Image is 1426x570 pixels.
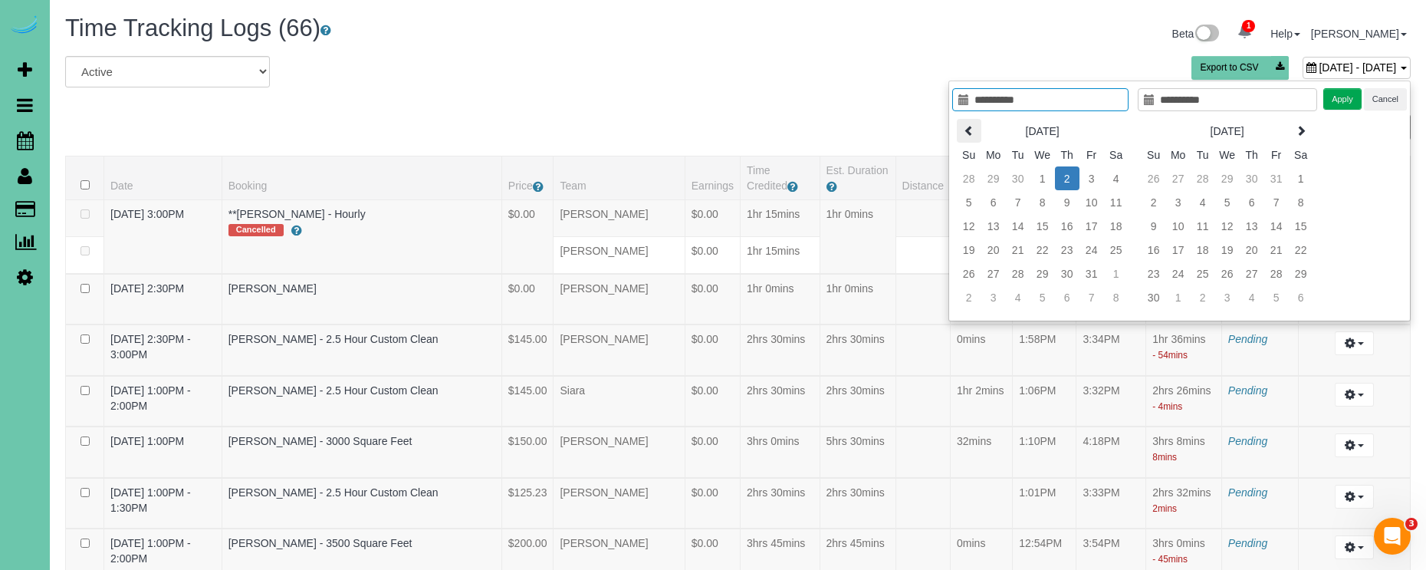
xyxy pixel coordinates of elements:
td: 7 [1264,190,1289,214]
th: Date [104,156,222,199]
td: Distance [895,376,950,427]
td: 21 [1264,238,1289,262]
th: Tu [1191,143,1215,166]
td: Time Credited [741,274,820,325]
td: 27 [1240,262,1264,285]
td: 26 [957,262,981,285]
td: 19 [1215,238,1240,262]
a: [PERSON_NAME] [1311,28,1407,40]
td: 22 [1289,238,1313,262]
td: Team [554,236,685,274]
td: 1 [1289,166,1313,190]
td: 29 [1289,262,1313,285]
td: Status [1221,427,1298,478]
td: 8 [1289,190,1313,214]
td: 6 [1289,285,1313,309]
a: [PERSON_NAME] - 2.5 Hour Custom Clean [228,333,439,345]
td: 30 [1055,262,1079,285]
td: 24 [1166,262,1191,285]
td: Time Reported [1146,427,1222,478]
td: 17 [1079,214,1104,238]
td: 22 [1030,238,1055,262]
td: Date [104,376,222,427]
td: 17 [1166,238,1191,262]
td: 3 [981,285,1006,309]
td: 9 [1055,190,1079,214]
a: Pending [1228,333,1267,345]
td: Earnings [685,199,740,236]
th: Su [1142,143,1166,166]
td: 29 [981,166,1006,190]
td: Checked Out [1076,325,1146,376]
th: [DATE] [981,119,1104,143]
td: 12 [1215,214,1240,238]
td: Date [104,325,222,376]
td: 15 [1030,214,1055,238]
td: 23 [1142,262,1166,285]
td: 3 [1215,285,1240,309]
th: Est. Duration [820,156,895,199]
td: 5 [1030,285,1055,309]
td: Earnings [685,236,740,274]
td: 1 [1104,262,1129,285]
td: Distance [895,478,950,529]
td: 5 [1215,190,1240,214]
td: Booking [222,274,501,325]
td: 14 [1264,214,1289,238]
td: Date [104,427,222,478]
td: 16 [1142,238,1166,262]
th: Earnings [685,156,740,199]
td: Travel Time [951,427,1013,478]
a: [DATE] 1:00PM - 2:00PM [110,537,191,565]
td: 4 [1240,285,1264,309]
th: Sa [1104,143,1129,166]
a: Pending [1228,435,1267,447]
a: Help [1270,28,1300,40]
th: Price [501,156,554,199]
th: Distance [895,156,950,199]
td: Distance [895,236,950,274]
td: Booking [222,427,501,478]
th: We [1030,143,1055,166]
td: 14 [1006,214,1030,238]
td: Checked In [1013,478,1076,529]
a: [DATE] 2:30PM - 3:00PM [110,333,191,361]
td: Distance [895,199,950,236]
td: Time Reported [1146,478,1222,529]
small: 8mins [1152,452,1177,463]
a: Pending [1228,537,1267,549]
td: Checked In [1013,427,1076,478]
th: Th [1240,143,1264,166]
td: 30 [1006,166,1030,190]
td: 28 [1006,262,1030,285]
td: 10 [1166,214,1191,238]
td: Est. Duration [820,478,895,529]
a: [DATE] 1:00PM - 2:00PM [110,384,191,412]
td: 23 [1055,238,1079,262]
span: Cancelled [228,224,284,236]
td: 6 [1055,285,1079,309]
th: Th [1055,143,1079,166]
button: Export to CSV [1191,56,1289,80]
a: **[PERSON_NAME] - Hourly Cancelled [228,208,495,237]
a: Pending [1228,486,1267,499]
td: 28 [1191,166,1215,190]
td: Est. Duration [820,325,895,376]
small: - 45mins [1152,554,1188,565]
td: Price [501,199,554,274]
td: 6 [1240,190,1264,214]
iframe: Intercom live chat [1374,518,1411,555]
td: 7 [1079,285,1104,309]
td: 5 [957,190,981,214]
td: 3 [1079,166,1104,190]
td: Checked Out [1076,427,1146,478]
td: Date [104,199,222,274]
td: Travel Time [951,325,1013,376]
td: 8 [1030,190,1055,214]
td: 30 [1240,166,1264,190]
td: 10 [1079,190,1104,214]
td: 4 [1104,166,1129,190]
